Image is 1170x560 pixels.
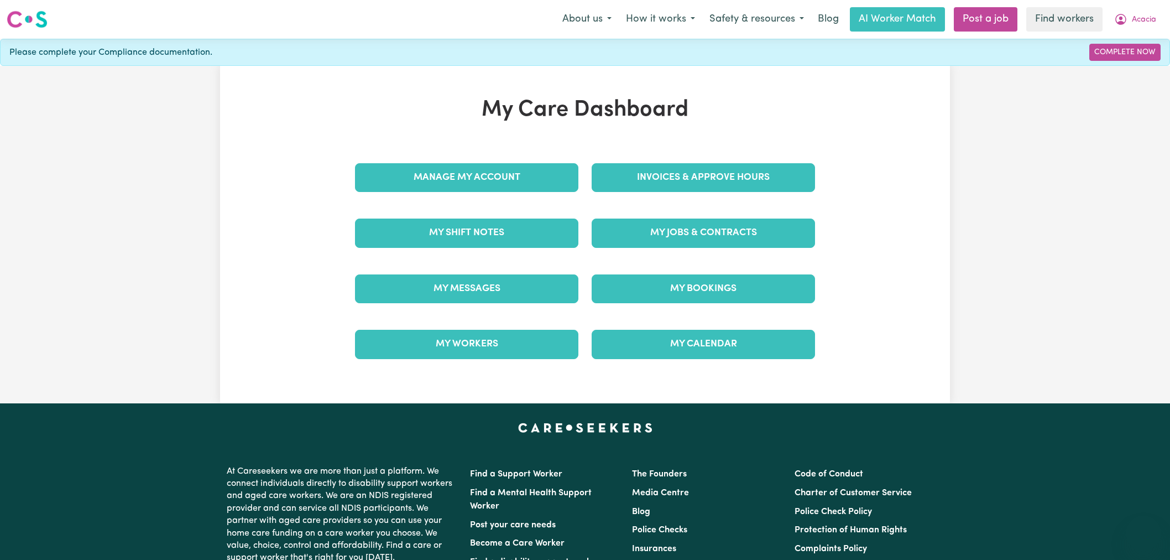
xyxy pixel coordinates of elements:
a: Invoices & Approve Hours [592,163,815,192]
a: My Calendar [592,330,815,359]
a: Blog [632,507,650,516]
a: Complete Now [1089,44,1161,61]
img: Careseekers logo [7,9,48,29]
a: Become a Care Worker [470,539,565,548]
a: Police Check Policy [795,507,872,516]
a: My Shift Notes [355,219,578,247]
a: The Founders [632,470,687,479]
a: Code of Conduct [795,470,863,479]
a: Find a Mental Health Support Worker [470,489,592,511]
a: Blog [811,7,845,32]
button: Safety & resources [702,8,811,31]
a: Post your care needs [470,521,556,530]
a: Manage My Account [355,163,578,192]
span: Acacia [1132,14,1156,26]
button: About us [555,8,619,31]
a: Post a job [954,7,1017,32]
a: Police Checks [632,526,687,535]
span: Please complete your Compliance documentation. [9,46,212,59]
a: Find workers [1026,7,1103,32]
a: Insurances [632,545,676,553]
a: Protection of Human Rights [795,526,907,535]
a: Careseekers home page [518,423,652,432]
a: Charter of Customer Service [795,489,912,497]
iframe: Button to launch messaging window [1126,516,1161,551]
h1: My Care Dashboard [348,97,822,123]
a: My Bookings [592,274,815,303]
a: Media Centre [632,489,689,497]
a: My Jobs & Contracts [592,219,815,247]
a: AI Worker Match [850,7,945,32]
a: Careseekers logo [7,7,48,32]
a: Find a Support Worker [470,470,562,479]
button: My Account [1107,8,1163,31]
a: Complaints Policy [795,545,867,553]
button: How it works [619,8,702,31]
a: My Workers [355,330,578,359]
a: My Messages [355,274,578,303]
